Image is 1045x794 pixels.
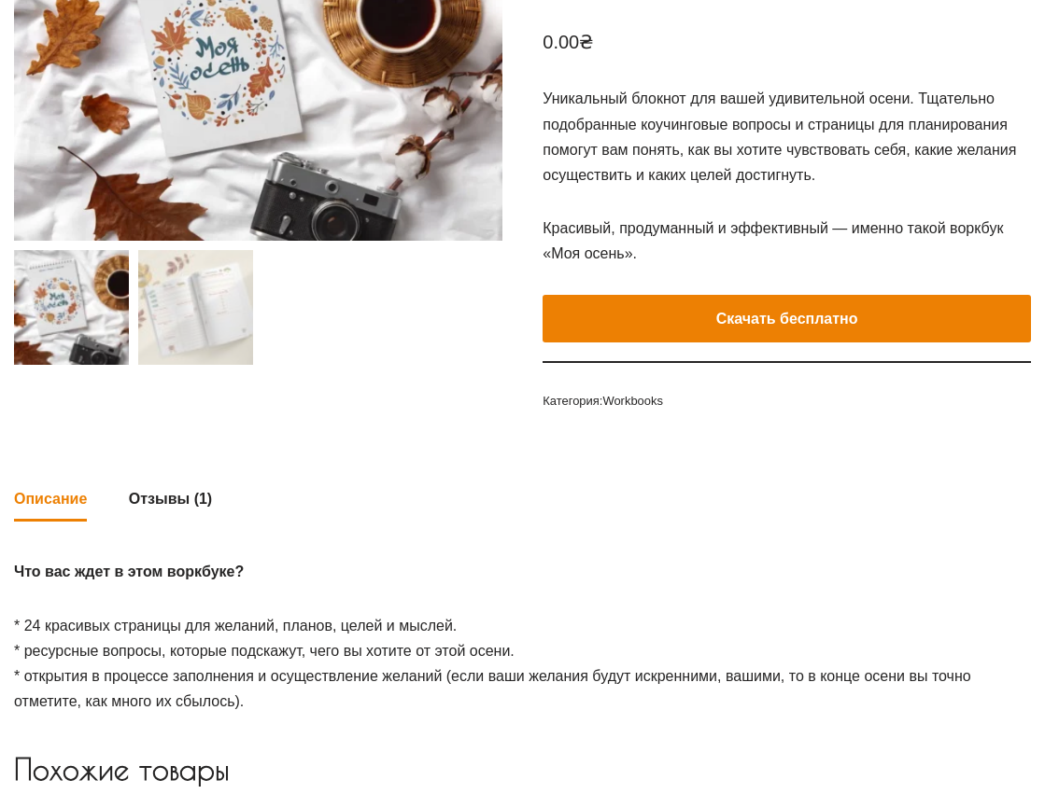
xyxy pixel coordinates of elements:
[543,216,1031,266] p: Красивый, продуманный и эффективный — именно такой воркбук «Моя осень».
[579,32,593,52] span: ₴
[14,564,244,579] strong: Что вас ждет в этом воркбуке?
[14,479,87,519] a: Описание
[14,751,1031,787] h2: Похожие товары
[14,613,1031,715] p: * 24 красивых страницы для желаний, планов, целей и мыслей. * ресурсные вопросы, которые подскажу...
[602,394,663,408] a: Workbooks
[543,86,1031,188] p: Уникальный блокнот для вашей удивительной осени. Тщательно подобранные коучинговые вопросы и стра...
[129,479,212,519] a: Отзывы (1)
[543,295,1031,343] button: Скачать бесплатно
[138,250,253,365] img: Воркбук "Моя осень" — изображение 2
[543,32,593,52] bdi: 0.00
[14,250,129,365] img: Воркбук "Моя осень"
[543,391,1031,411] span: Категория:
